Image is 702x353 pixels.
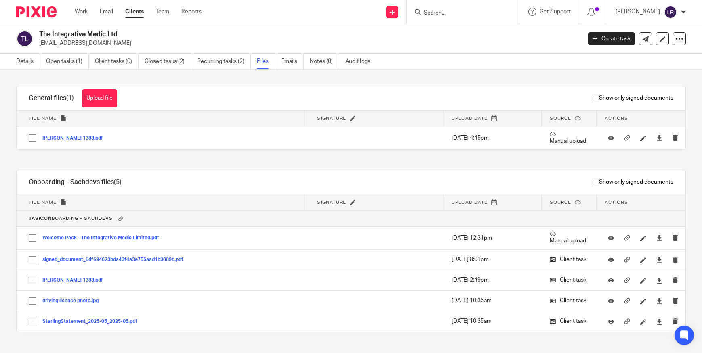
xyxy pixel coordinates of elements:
[423,10,496,17] input: Search
[317,116,346,121] span: Signature
[39,30,469,39] h2: The Integrative Medic Ltd
[452,234,534,242] p: [DATE] 12:31pm
[550,276,589,284] p: Client task
[452,255,534,263] p: [DATE] 8:01pm
[452,134,534,142] p: [DATE] 4:45pm
[42,298,105,304] button: driving licence photo.jpg
[656,276,662,284] a: Download
[592,178,673,186] span: Show only signed documents
[29,116,57,121] span: File name
[75,8,88,16] a: Work
[125,8,144,16] a: Clients
[257,54,275,69] a: Files
[452,317,534,325] p: [DATE] 10:35am
[66,95,74,101] span: (1)
[197,54,251,69] a: Recurring tasks (2)
[540,9,571,15] span: Get Support
[550,131,589,145] p: Manual upload
[42,235,165,241] button: Welcome Pack - The Integrative Medic Limited.pdf
[25,252,40,267] input: Select
[42,136,109,141] button: [PERSON_NAME] 1383.pdf
[550,255,589,263] p: Client task
[100,8,113,16] a: Email
[145,54,191,69] a: Closed tasks (2)
[452,276,534,284] p: [DATE] 2:49pm
[25,130,40,146] input: Select
[16,54,40,69] a: Details
[550,200,571,205] span: Source
[42,319,143,324] button: StarlingStatement_2025-05_2025-05.pdf
[29,94,74,102] h1: General files
[550,231,589,245] p: Manual upload
[25,230,40,246] input: Select
[16,6,57,17] img: Pixie
[452,297,534,305] p: [DATE] 10:35am
[25,273,40,288] input: Select
[29,216,44,221] b: Task:
[29,216,113,221] span: Onboarding - Sachdevs
[29,178,122,186] h1: Onboarding - Sachdevs files
[42,257,189,263] button: signed_document_6df694623bda43f4a3e755aad1b3089d.pdf
[550,317,589,325] p: Client task
[588,32,635,45] a: Create task
[616,8,660,16] p: [PERSON_NAME]
[656,234,662,242] a: Download
[452,200,488,205] span: Upload date
[29,200,57,205] span: File name
[656,134,662,142] a: Download
[345,54,376,69] a: Audit logs
[452,116,488,121] span: Upload date
[592,94,673,102] span: Show only signed documents
[42,278,109,283] button: [PERSON_NAME] 1383.pdf
[181,8,202,16] a: Reports
[550,297,589,305] p: Client task
[25,314,40,329] input: Select
[16,30,33,47] img: svg%3E
[82,89,117,107] button: Upload file
[25,293,40,309] input: Select
[605,200,628,205] span: Actions
[656,317,662,326] a: Download
[281,54,304,69] a: Emails
[310,54,339,69] a: Notes (0)
[656,297,662,305] a: Download
[664,6,677,19] img: svg%3E
[156,8,169,16] a: Team
[95,54,139,69] a: Client tasks (0)
[46,54,89,69] a: Open tasks (1)
[550,116,571,121] span: Source
[39,39,576,47] p: [EMAIL_ADDRESS][DOMAIN_NAME]
[317,200,346,205] span: Signature
[605,116,628,121] span: Actions
[656,256,662,264] a: Download
[114,179,122,185] span: (5)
